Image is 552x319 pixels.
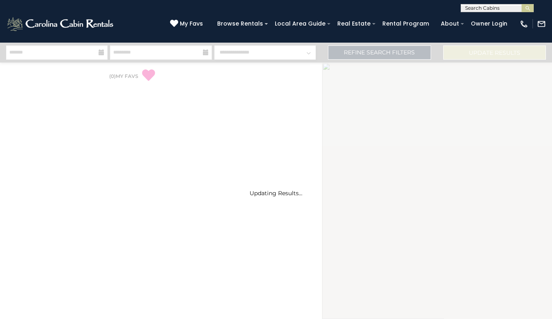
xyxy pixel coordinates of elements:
[437,17,463,30] a: About
[520,19,528,28] img: phone-regular-white.png
[333,17,375,30] a: Real Estate
[271,17,330,30] a: Local Area Guide
[213,17,267,30] a: Browse Rentals
[537,19,546,28] img: mail-regular-white.png
[170,19,205,28] a: My Favs
[467,17,511,30] a: Owner Login
[6,16,116,32] img: White-1-2.png
[180,19,203,28] span: My Favs
[378,17,433,30] a: Rental Program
